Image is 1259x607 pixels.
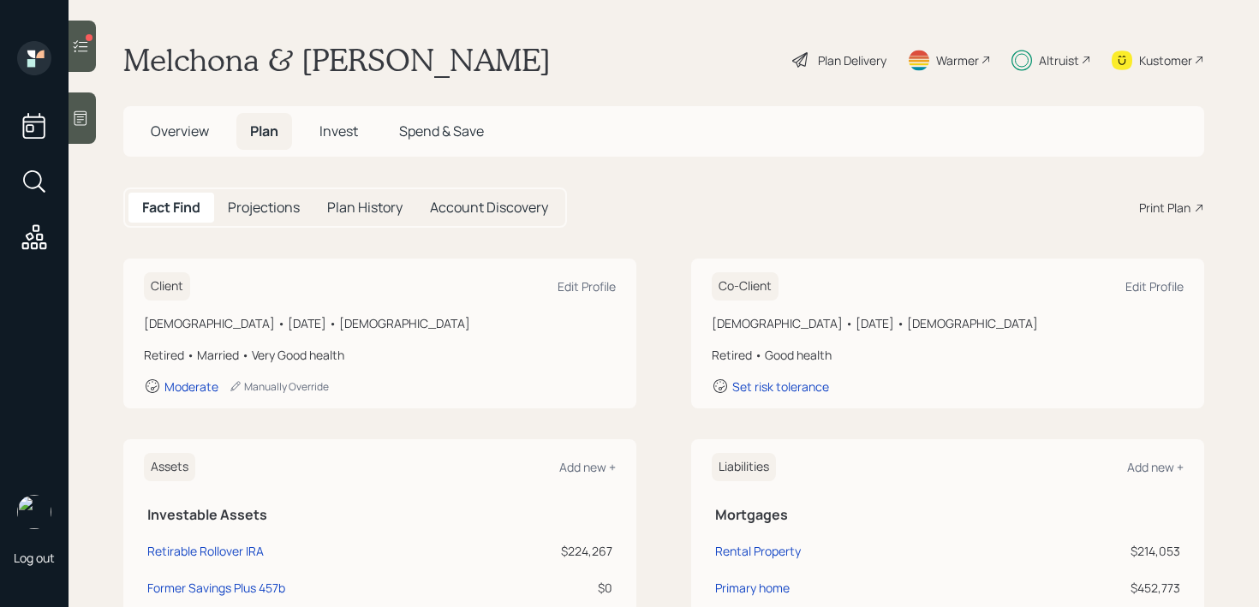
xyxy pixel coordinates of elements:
[142,199,200,216] h5: Fact Find
[144,346,616,364] div: Retired • Married • Very Good health
[151,122,209,140] span: Overview
[1125,278,1184,295] div: Edit Profile
[147,507,612,523] h5: Investable Assets
[818,51,886,69] div: Plan Delivery
[147,579,285,597] div: Former Savings Plus 457b
[712,314,1184,332] div: [DEMOGRAPHIC_DATA] • [DATE] • [DEMOGRAPHIC_DATA]
[123,41,551,79] h1: Melchona & [PERSON_NAME]
[144,314,616,332] div: [DEMOGRAPHIC_DATA] • [DATE] • [DEMOGRAPHIC_DATA]
[319,122,358,140] span: Invest
[17,495,51,529] img: retirable_logo.png
[1127,459,1184,475] div: Add new +
[712,453,776,481] h6: Liabilities
[936,51,979,69] div: Warmer
[715,542,801,560] div: Rental Property
[715,507,1180,523] h5: Mortgages
[558,278,616,295] div: Edit Profile
[1139,199,1190,217] div: Print Plan
[164,378,218,395] div: Moderate
[1041,579,1180,597] div: $452,773
[732,378,829,395] div: Set risk tolerance
[228,199,300,216] h5: Projections
[327,199,403,216] h5: Plan History
[399,122,484,140] span: Spend & Save
[430,199,548,216] h5: Account Discovery
[144,453,195,481] h6: Assets
[485,579,612,597] div: $0
[1041,542,1180,560] div: $214,053
[485,542,612,560] div: $224,267
[715,579,790,597] div: Primary home
[712,272,779,301] h6: Co-Client
[1139,51,1192,69] div: Kustomer
[14,550,55,566] div: Log out
[147,542,264,560] div: Retirable Rollover IRA
[250,122,278,140] span: Plan
[1039,51,1079,69] div: Altruist
[559,459,616,475] div: Add new +
[229,379,329,394] div: Manually Override
[144,272,190,301] h6: Client
[712,346,1184,364] div: Retired • Good health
